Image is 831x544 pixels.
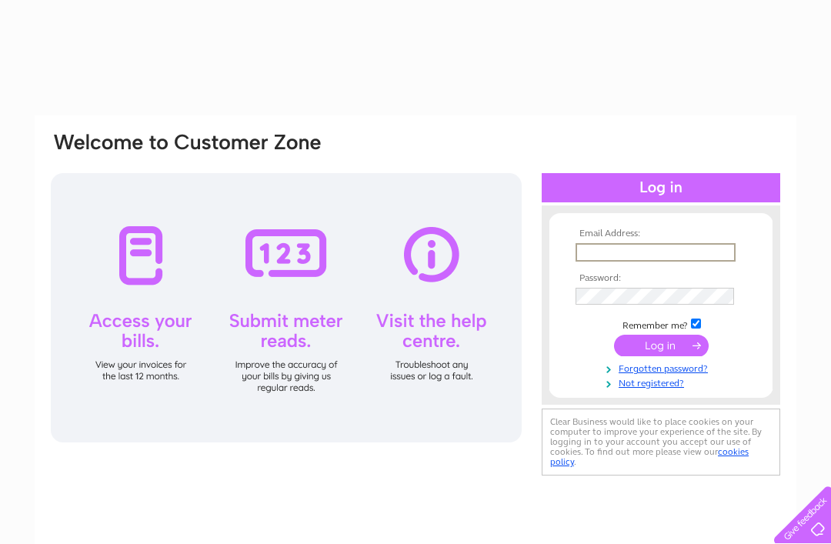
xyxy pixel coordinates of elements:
[614,335,709,356] input: Submit
[572,229,750,239] th: Email Address:
[542,409,780,476] div: Clear Business would like to place cookies on your computer to improve your experience of the sit...
[576,375,750,389] a: Not registered?
[550,446,749,467] a: cookies policy
[572,316,750,332] td: Remember me?
[576,360,750,375] a: Forgotten password?
[572,273,750,284] th: Password:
